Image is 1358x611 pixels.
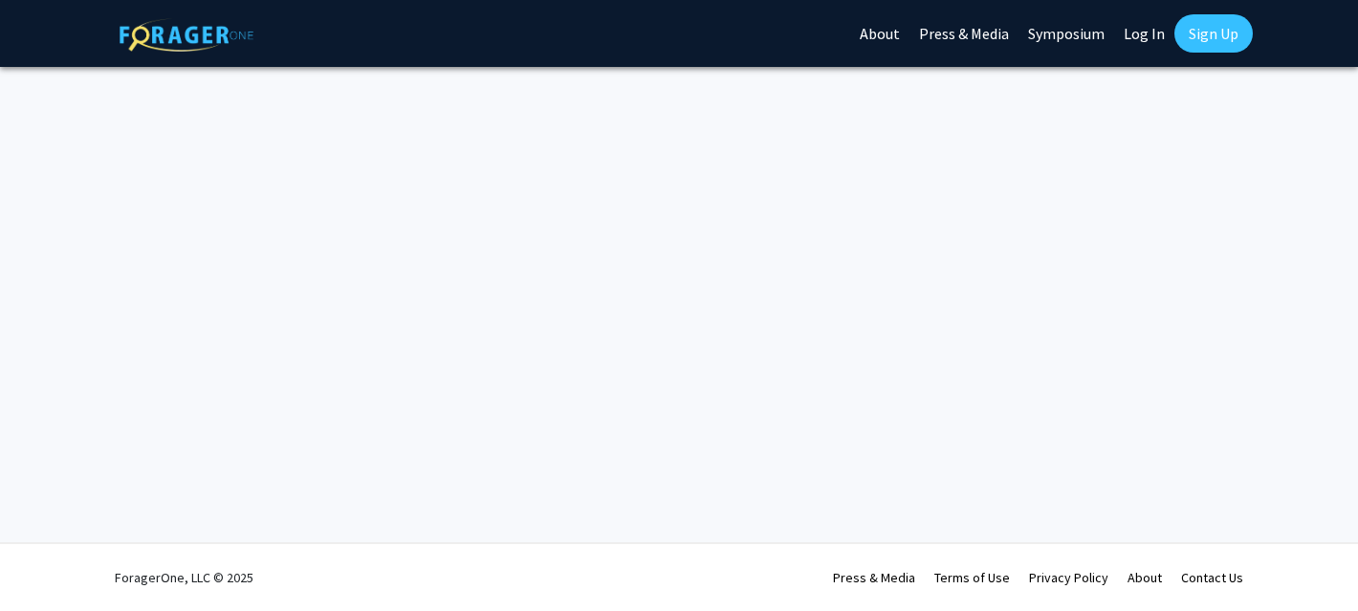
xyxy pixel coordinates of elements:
a: Contact Us [1181,569,1243,586]
img: ForagerOne Logo [120,18,253,52]
div: ForagerOne, LLC © 2025 [115,544,253,611]
a: Press & Media [833,569,915,586]
a: Sign Up [1174,14,1253,53]
a: Privacy Policy [1029,569,1108,586]
a: About [1128,569,1162,586]
a: Terms of Use [934,569,1010,586]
